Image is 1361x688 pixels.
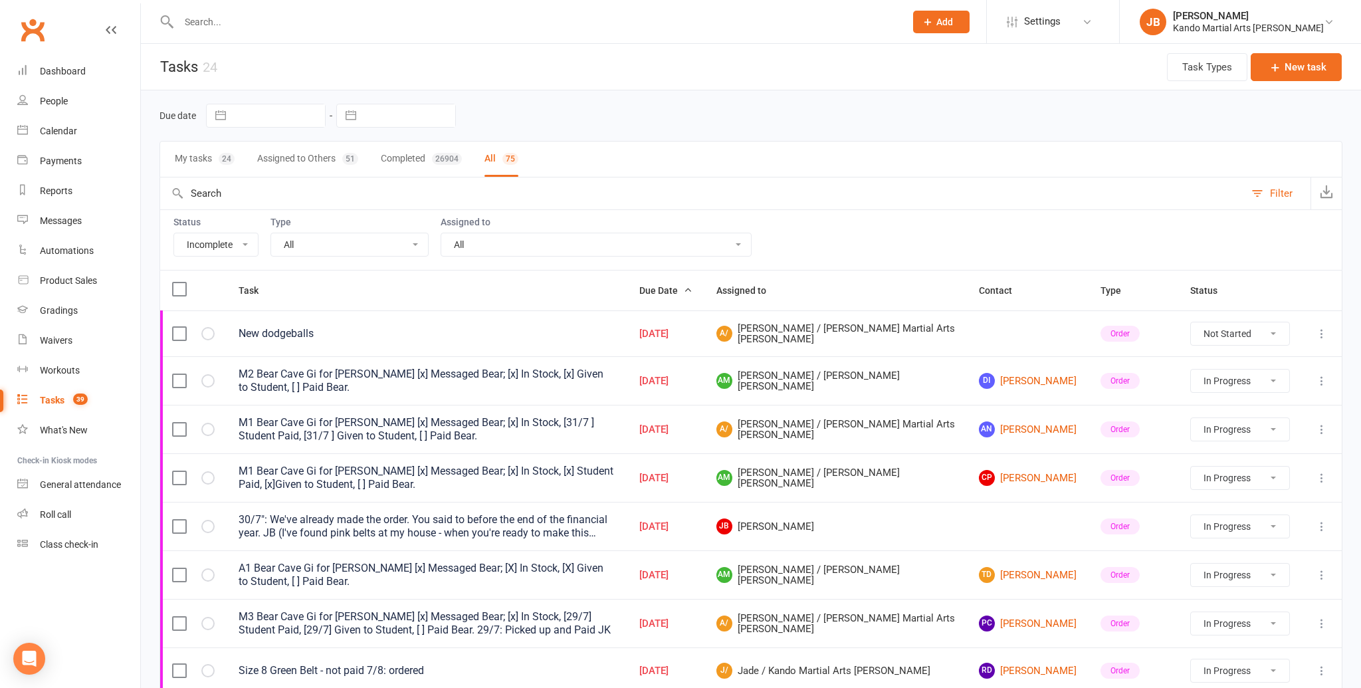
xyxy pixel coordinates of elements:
div: [DATE] [639,376,692,387]
span: Settings [1024,7,1061,37]
div: Waivers [40,335,72,346]
div: A1 Bear Cave Gi for [PERSON_NAME] [x] Messaged Bear; [X] In Stock, [X] Given to Student, [ ] Paid... [239,562,615,588]
div: M1 Bear Cave Gi for [PERSON_NAME] [x] Messaged Bear; [x] In Stock, [x] Student Paid, [x]Given to ... [239,465,615,491]
a: Payments [17,146,140,176]
a: Reports [17,176,140,206]
div: 75 [502,153,518,165]
div: Order [1100,421,1140,437]
a: General attendance kiosk mode [17,470,140,500]
span: A/ [716,616,732,631]
div: 24 [203,59,217,75]
div: Order [1100,616,1140,631]
a: Automations [17,236,140,266]
button: Type [1100,283,1136,298]
div: Size 8 Green Belt - not paid 7/8: ordered [239,664,615,677]
a: AN[PERSON_NAME] [979,421,1077,437]
div: General attendance [40,479,121,490]
button: Task Types [1167,53,1247,81]
div: Order [1100,518,1140,534]
label: Type [270,217,429,227]
button: All75 [484,142,518,177]
div: Messages [40,215,82,226]
div: [DATE] [639,665,692,677]
span: 39 [73,394,88,405]
span: CP [979,470,995,486]
button: Assigned to Others51 [257,142,358,177]
div: Order [1100,663,1140,679]
span: Due Date [639,285,692,296]
div: Dashboard [40,66,86,76]
div: People [40,96,68,106]
div: [DATE] [639,521,692,532]
span: TD [979,567,995,583]
h1: Tasks [141,44,217,90]
div: JB [1140,9,1166,35]
div: New dodgeballs [239,327,615,340]
span: Type [1100,285,1136,296]
a: Gradings [17,296,140,326]
div: 26904 [432,153,462,165]
div: Roll call [40,509,71,520]
div: 24 [219,153,235,165]
div: Tasks [40,395,64,405]
span: A/ [716,326,732,342]
span: [PERSON_NAME] / [PERSON_NAME] [PERSON_NAME] [716,467,955,489]
label: Due date [159,110,196,121]
button: Filter [1245,177,1310,209]
a: Class kiosk mode [17,530,140,560]
a: Product Sales [17,266,140,296]
span: [PERSON_NAME] / [PERSON_NAME] Martial Arts [PERSON_NAME] [716,419,955,441]
div: [DATE] [639,328,692,340]
label: Assigned to [441,217,752,227]
button: Contact [979,283,1027,298]
div: Order [1100,326,1140,342]
button: Due Date [639,283,692,298]
a: Dashboard [17,57,140,86]
span: [PERSON_NAME] / [PERSON_NAME] Martial Arts [PERSON_NAME] [716,613,955,635]
span: A/ [716,421,732,437]
a: TD[PERSON_NAME] [979,567,1077,583]
a: Waivers [17,326,140,356]
input: Search... [175,13,896,31]
div: [PERSON_NAME] [1173,10,1324,22]
div: Open Intercom Messenger [13,643,45,675]
span: AM [716,470,732,486]
div: M3 Bear Cave Gi for [PERSON_NAME] [x] Messaged Bear; [x] In Stock, [29/7] Student Paid, [29/7] Gi... [239,610,615,637]
div: Class check-in [40,539,98,550]
button: Add [913,11,970,33]
a: Workouts [17,356,140,386]
a: People [17,86,140,116]
div: What's New [40,425,88,435]
a: Messages [17,206,140,236]
span: Assigned to [716,285,781,296]
a: Clubworx [16,13,49,47]
div: [DATE] [639,473,692,484]
span: [PERSON_NAME] / [PERSON_NAME] [PERSON_NAME] [716,370,955,392]
span: AM [716,567,732,583]
a: RD[PERSON_NAME] [979,663,1077,679]
a: Roll call [17,500,140,530]
div: Calendar [40,126,77,136]
div: [DATE] [639,570,692,581]
div: M1 Bear Cave Gi for [PERSON_NAME] [x] Messaged Bear; [x] In Stock, [31/7 ] Student Paid, [31/7 ] ... [239,416,615,443]
div: Product Sales [40,275,97,286]
span: RD [979,663,995,679]
button: Task [239,283,273,298]
span: Contact [979,285,1027,296]
a: Calendar [17,116,140,146]
a: Tasks 39 [17,386,140,415]
span: JB [716,518,732,534]
a: DI[PERSON_NAME] [979,373,1077,389]
button: Completed26904 [381,142,462,177]
a: PC[PERSON_NAME] [979,616,1077,631]
div: Payments [40,156,82,166]
button: Assigned to [716,283,781,298]
div: Filter [1270,185,1293,201]
span: Add [936,17,953,27]
div: 51 [342,153,358,165]
input: Search [160,177,1245,209]
span: AN [979,421,995,437]
div: Order [1100,373,1140,389]
div: Reports [40,185,72,196]
div: 30/7": We've already made the order. You said to before the end of the financial year. JB (I've f... [239,513,615,540]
